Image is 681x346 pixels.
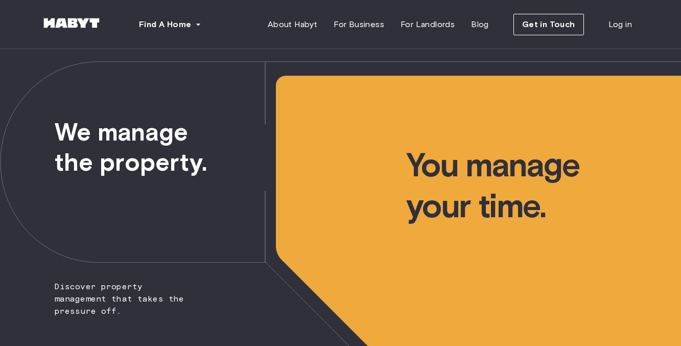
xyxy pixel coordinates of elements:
button: Get in Touch [513,14,584,35]
button: Find A Home [131,14,209,35]
span: Log in [608,18,632,31]
a: For Landlords [392,14,463,35]
a: For Business [325,14,392,35]
span: Find A Home [139,18,191,31]
span: About Habyt [268,18,317,31]
img: Habyt [41,18,102,28]
a: About Habyt [260,14,325,35]
span: For Landlords [401,18,455,31]
a: Log in [600,14,640,35]
span: Blog [471,18,489,31]
span: For Business [334,18,384,31]
span: Get in Touch [522,18,575,31]
a: Blog [463,14,497,35]
span: You manage your time. [406,49,681,226]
